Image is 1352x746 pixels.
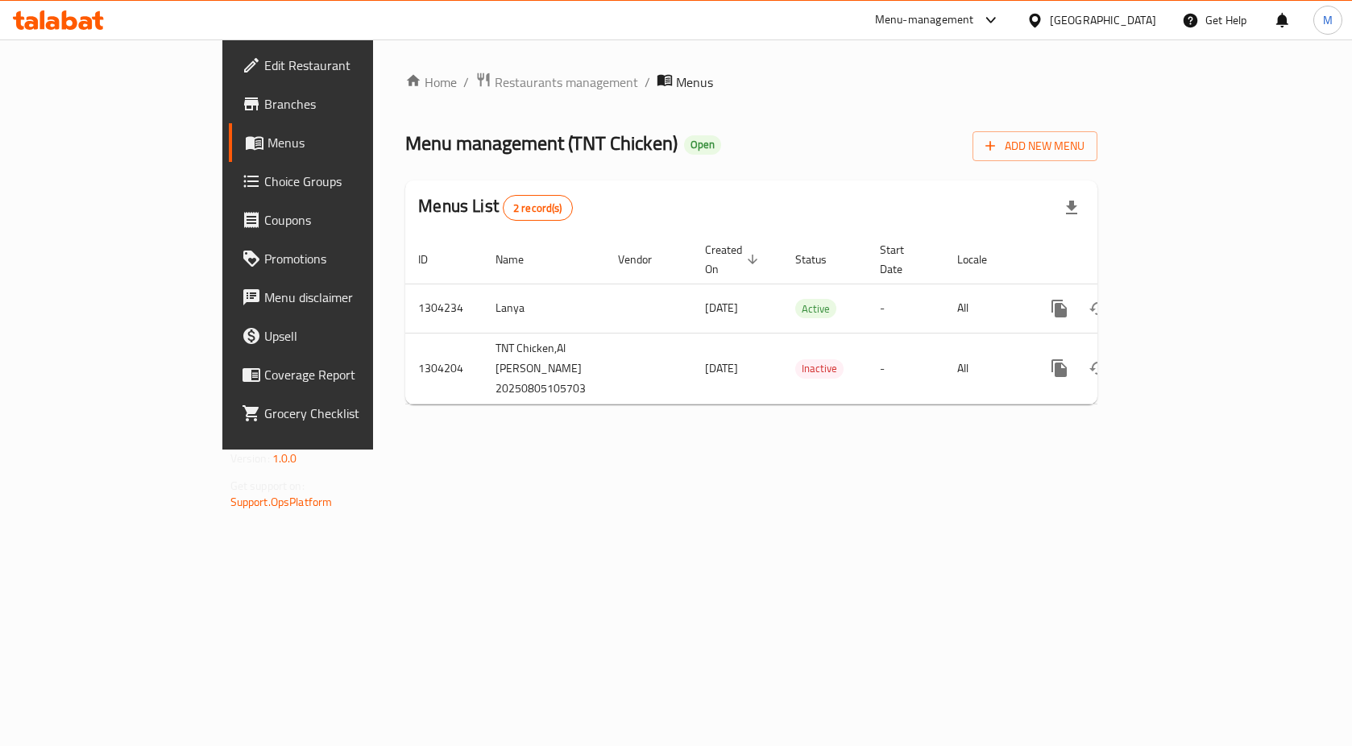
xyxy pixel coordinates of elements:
[944,333,1027,404] td: All
[418,194,572,221] h2: Menus List
[618,250,673,269] span: Vendor
[264,94,435,114] span: Branches
[503,195,573,221] div: Total records count
[867,284,944,333] td: -
[229,394,448,433] a: Grocery Checklist
[230,475,305,496] span: Get support on:
[944,284,1027,333] td: All
[230,491,333,512] a: Support.OpsPlatform
[418,250,449,269] span: ID
[229,355,448,394] a: Coverage Report
[875,10,974,30] div: Menu-management
[880,240,925,279] span: Start Date
[867,333,944,404] td: -
[676,73,713,92] span: Menus
[504,201,572,216] span: 2 record(s)
[795,300,836,318] span: Active
[463,73,469,92] li: /
[1027,235,1208,284] th: Actions
[973,131,1097,161] button: Add New Menu
[272,448,297,469] span: 1.0.0
[267,133,435,152] span: Menus
[705,297,738,318] span: [DATE]
[795,359,844,379] div: Inactive
[684,135,721,155] div: Open
[1079,289,1118,328] button: Change Status
[229,278,448,317] a: Menu disclaimer
[1052,189,1091,227] div: Export file
[1040,289,1079,328] button: more
[705,358,738,379] span: [DATE]
[229,46,448,85] a: Edit Restaurant
[645,73,650,92] li: /
[795,299,836,318] div: Active
[264,288,435,307] span: Menu disclaimer
[229,317,448,355] a: Upsell
[264,172,435,191] span: Choice Groups
[405,72,1097,93] nav: breadcrumb
[1050,11,1156,29] div: [GEOGRAPHIC_DATA]
[264,249,435,268] span: Promotions
[405,125,678,161] span: Menu management ( TNT Chicken )
[483,333,605,404] td: TNT Chicken,Al [PERSON_NAME] 20250805105703
[264,56,435,75] span: Edit Restaurant
[229,201,448,239] a: Coupons
[229,85,448,123] a: Branches
[705,240,763,279] span: Created On
[229,162,448,201] a: Choice Groups
[229,239,448,278] a: Promotions
[264,365,435,384] span: Coverage Report
[957,250,1008,269] span: Locale
[229,123,448,162] a: Menus
[264,210,435,230] span: Coupons
[264,326,435,346] span: Upsell
[795,359,844,378] span: Inactive
[1079,349,1118,388] button: Change Status
[1040,349,1079,388] button: more
[495,73,638,92] span: Restaurants management
[496,250,545,269] span: Name
[795,250,848,269] span: Status
[264,404,435,423] span: Grocery Checklist
[684,138,721,151] span: Open
[405,235,1208,404] table: enhanced table
[230,448,270,469] span: Version:
[1323,11,1333,29] span: M
[475,72,638,93] a: Restaurants management
[985,136,1085,156] span: Add New Menu
[483,284,605,333] td: Lanya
